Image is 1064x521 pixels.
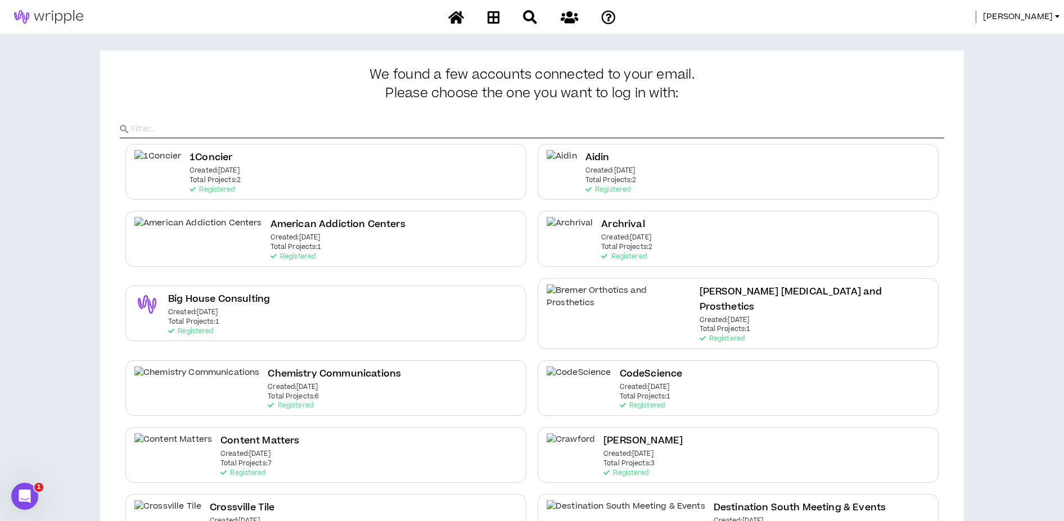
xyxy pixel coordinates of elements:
p: Total Projects: 6 [268,393,319,401]
p: Total Projects: 1 [270,243,322,251]
p: Created: [DATE] [190,167,240,175]
img: Content Matters [134,433,212,459]
h3: We found a few accounts connected to your email. [120,67,944,101]
img: Big House Consulting [134,292,160,317]
p: Total Projects: 1 [700,325,751,333]
h2: Chemistry Communications [268,366,401,382]
p: Total Projects: 1 [168,318,219,326]
img: 1Concier [134,150,181,175]
p: Created: [DATE] [601,234,651,242]
p: Registered [168,328,213,336]
h2: American Addiction Centers [270,217,405,232]
p: Created: [DATE] [585,167,635,175]
img: Archrival [547,217,593,242]
p: Registered [270,253,315,261]
p: Registered [620,402,665,410]
p: Created: [DATE] [268,383,318,391]
img: American Addiction Centers [134,217,262,242]
p: Total Projects: 2 [585,176,637,184]
h2: Big House Consulting [168,292,270,307]
p: Registered [601,253,646,261]
span: 1 [34,483,43,492]
iframe: Intercom live chat [11,483,38,510]
img: Chemistry Communications [134,366,259,392]
p: Created: [DATE] [603,450,653,458]
h2: [PERSON_NAME] [MEDICAL_DATA] and Prosthetics [700,284,930,315]
h2: Crossville Tile [210,500,274,515]
p: Created: [DATE] [270,234,321,242]
p: Total Projects: 7 [220,460,272,468]
p: Total Projects: 1 [620,393,671,401]
img: Crawford [547,433,595,459]
p: Registered [268,402,313,410]
p: Created: [DATE] [168,309,218,316]
p: Created: [DATE] [700,316,750,324]
p: Registered [585,186,630,194]
p: Total Projects: 2 [601,243,652,251]
h2: Content Matters [220,433,299,448]
h2: 1Concier [190,150,232,165]
p: Created: [DATE] [620,383,670,391]
input: Filter.. [131,121,944,138]
h2: [PERSON_NAME] [603,433,683,448]
h2: Destination South Meeting & Events [714,500,886,515]
img: Aidin [547,150,577,175]
h2: CodeScience [620,366,683,382]
p: Registered [603,469,648,477]
h2: Archrival [601,217,644,232]
h2: Aidin [585,150,610,165]
span: Please choose the one you want to log in with: [385,86,678,102]
p: Total Projects: 2 [190,176,241,184]
img: CodeScience [547,366,611,392]
p: Registered [220,469,265,477]
p: Registered [700,335,745,343]
p: Created: [DATE] [220,450,270,458]
img: Bremer Orthotics and Prosthetics [547,284,691,310]
span: [PERSON_NAME] [983,11,1053,23]
p: Total Projects: 3 [603,460,655,468]
p: Registered [190,186,235,194]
